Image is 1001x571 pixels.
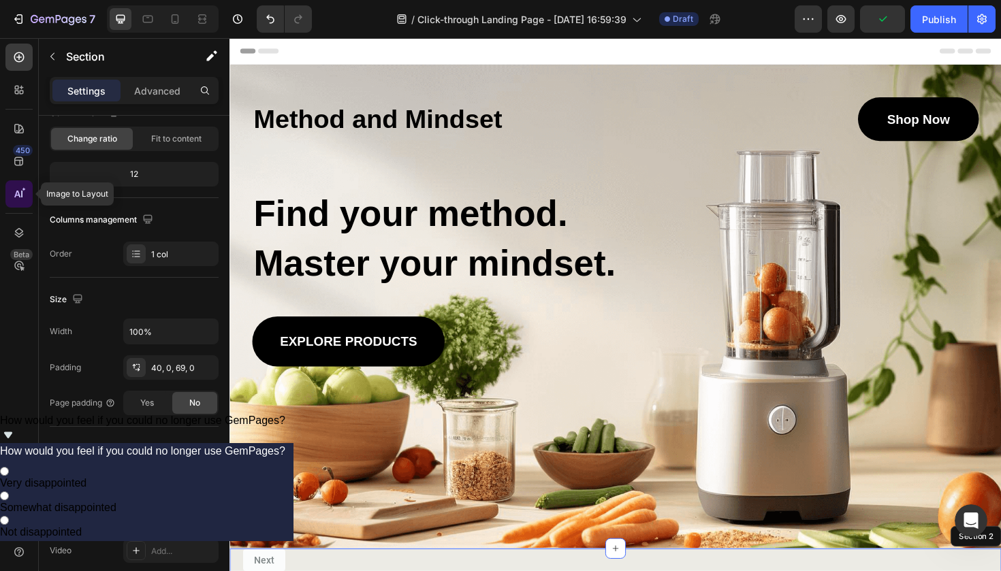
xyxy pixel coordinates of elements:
a: Shop Now [665,63,793,109]
p: Shop Now [696,76,763,96]
div: Join community [28,280,228,295]
span: / [411,12,415,27]
a: explore products [24,295,227,348]
p: 7 [89,11,95,27]
div: Undo/Redo [257,5,312,33]
div: ❓Visit Help center [28,230,228,244]
p: Section [66,48,178,65]
div: Send us a message [28,172,227,186]
div: Section 2 [769,521,811,534]
iframe: Intercom live chat [955,504,987,537]
p: explore products [53,311,198,331]
div: Width [50,325,72,338]
span: Fit to content [151,133,202,145]
div: Watch Youtube tutorials [28,255,228,270]
div: Suggest features or report bugs here. [28,344,244,359]
div: Send us a messageWe typically reply in under 30 minutes [14,160,259,212]
span: Draft [673,13,693,25]
div: Size [50,291,86,309]
span: Click-through Landing Page - [DATE] 16:59:39 [417,12,626,27]
div: Close [234,22,259,46]
button: 7 [5,5,101,33]
button: Publish [910,5,968,33]
div: 1 col [151,248,215,261]
img: Profile image for Abiola [133,22,161,49]
div: Padding [50,361,81,374]
div: Beta [10,249,33,260]
h2: 💡 Share your ideas [28,325,244,339]
iframe: Design area [229,38,1001,571]
div: 40, 0, 69, 0 [151,362,215,374]
div: We typically reply in under 30 minutes [28,186,227,200]
img: Profile image for Brian [185,22,212,49]
span: No [189,397,200,409]
div: Page padding [50,397,116,409]
span: Messages [181,459,228,468]
a: ❓Visit Help center [20,225,253,250]
button: Messages [136,425,272,479]
span: Yes [140,397,154,409]
img: logo [27,29,106,44]
div: Columns management [50,211,156,229]
div: Order [50,248,72,260]
a: Join community [20,275,253,300]
p: Advanced [134,84,180,98]
a: Watch Youtube tutorials [20,250,253,275]
input: Auto [124,319,218,344]
p: How can we help? [27,120,245,143]
span: Home [52,459,83,468]
div: 450 [13,145,33,156]
p: Hi there, [27,97,245,120]
button: Send Feedback [28,364,244,391]
div: 12 [52,165,216,184]
img: Profile image for Sinclair [159,22,187,49]
p: Settings [67,84,106,98]
span: Change ratio [67,133,117,145]
h2: Find your method. Master your mindset. [24,158,445,267]
div: Publish [922,12,956,27]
